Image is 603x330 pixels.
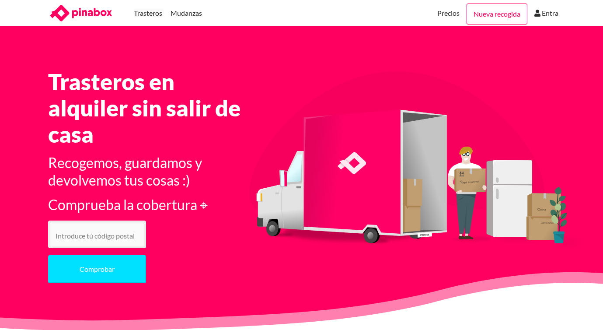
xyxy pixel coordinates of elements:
[48,196,254,214] h3: Comprueba la cobertura ⌖
[48,154,254,189] h3: Recogemos, guardamos y devolvemos tus cosas :)
[48,221,146,248] input: Introduce tú código postal
[48,68,254,147] h1: Trasteros en alquiler sin salir de casa
[48,255,146,283] button: Comprobar
[467,4,527,25] a: Nueva recogida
